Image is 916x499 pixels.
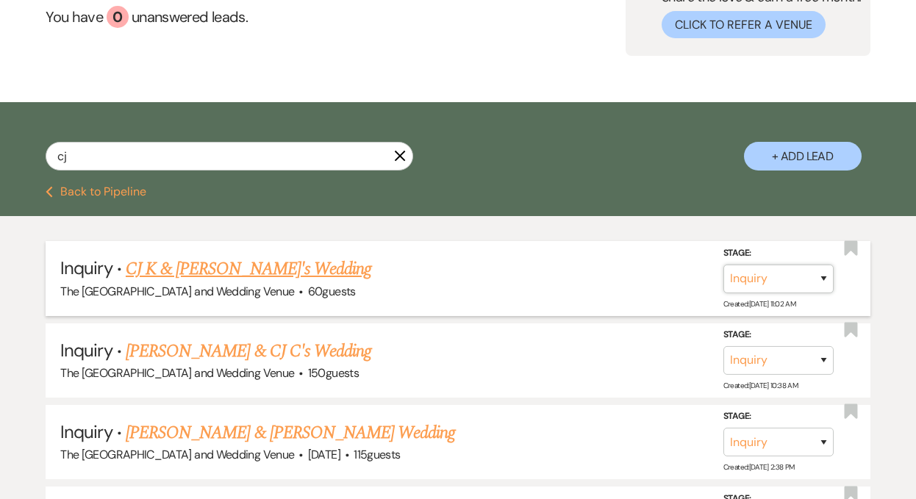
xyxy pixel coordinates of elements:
[60,284,294,299] span: The [GEOGRAPHIC_DATA] and Wedding Venue
[308,365,359,381] span: 150 guests
[723,299,795,309] span: Created: [DATE] 11:02 AM
[126,420,455,446] a: [PERSON_NAME] & [PERSON_NAME] Wedding
[308,447,340,462] span: [DATE]
[60,256,112,279] span: Inquiry
[723,409,834,425] label: Stage:
[60,420,112,443] span: Inquiry
[60,365,294,381] span: The [GEOGRAPHIC_DATA] and Wedding Venue
[723,462,795,472] span: Created: [DATE] 2:38 PM
[60,447,294,462] span: The [GEOGRAPHIC_DATA] and Wedding Venue
[46,142,413,170] input: Search by name, event date, email address or phone number
[354,447,400,462] span: 115 guests
[126,256,371,282] a: CJ K & [PERSON_NAME]'s Wedding
[126,338,371,365] a: [PERSON_NAME] & CJ C's Wedding
[744,142,862,170] button: + Add Lead
[662,11,826,38] button: Click to Refer a Venue
[46,186,146,198] button: Back to Pipeline
[723,327,834,343] label: Stage:
[107,6,129,28] div: 0
[308,284,356,299] span: 60 guests
[723,245,834,262] label: Stage:
[46,6,501,28] a: You have 0 unanswered leads.
[60,339,112,362] span: Inquiry
[723,381,798,390] span: Created: [DATE] 10:38 AM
